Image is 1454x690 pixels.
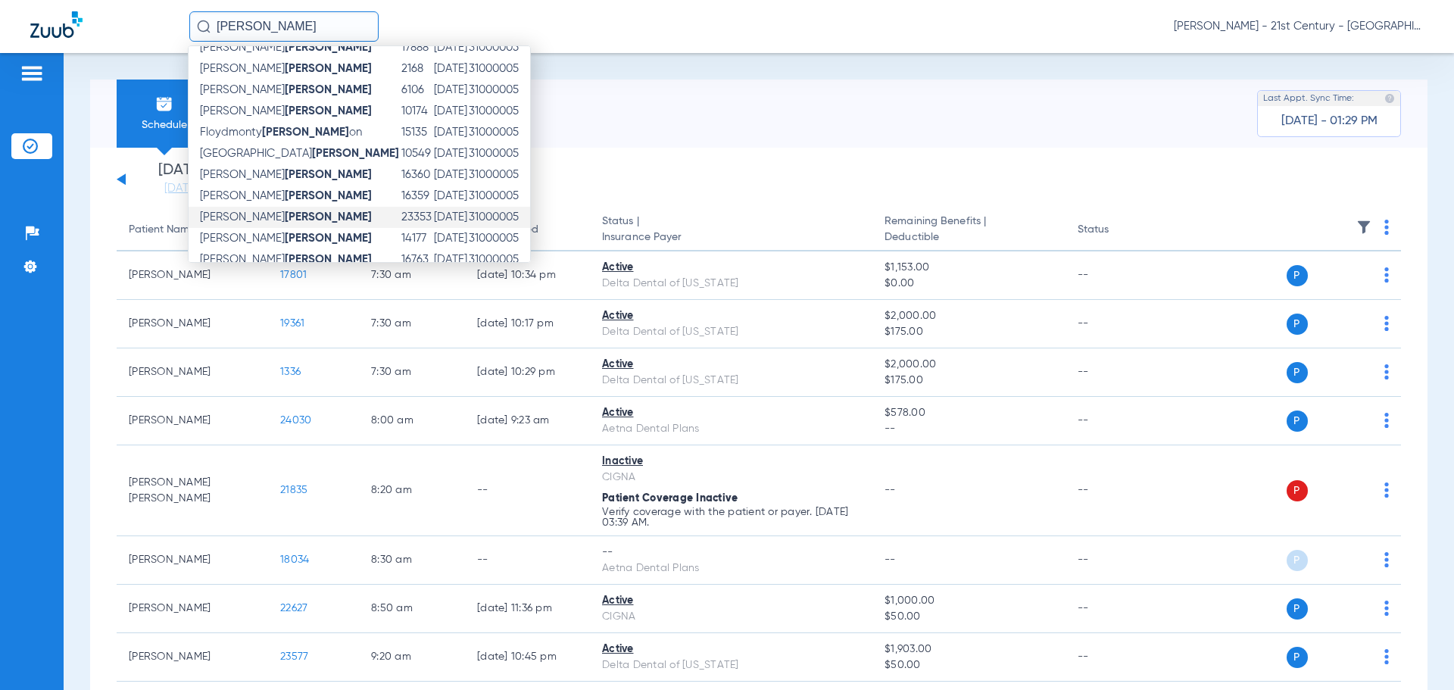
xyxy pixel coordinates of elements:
span: Schedule [128,117,200,133]
td: 9:20 AM [359,633,465,682]
span: [PERSON_NAME] [200,211,372,223]
td: 8:50 AM [359,585,465,633]
p: Verify coverage with the patient or payer. [DATE] 03:39 AM. [602,507,860,528]
td: 14177 [401,228,433,249]
td: [PERSON_NAME] [117,536,268,585]
span: 17801 [280,270,307,280]
td: [PERSON_NAME] [117,633,268,682]
span: 23577 [280,651,308,662]
span: P [1287,550,1308,571]
td: 31000005 [468,80,530,101]
input: Search for patients [189,11,379,42]
img: group-dot-blue.svg [1384,649,1389,664]
div: CIGNA [602,470,860,485]
div: Patient Name [129,222,195,238]
td: 31000005 [468,207,530,228]
div: Active [602,642,860,657]
td: 31000005 [468,228,530,249]
span: $175.00 [885,373,1053,389]
td: 10549 [401,143,433,164]
td: [DATE] [433,101,468,122]
td: 31000005 [468,122,530,143]
img: group-dot-blue.svg [1384,220,1389,235]
td: [PERSON_NAME] [117,348,268,397]
span: Insurance Payer [602,229,860,245]
div: Active [602,260,860,276]
div: Delta Dental of [US_STATE] [602,657,860,673]
strong: [PERSON_NAME] [285,84,372,95]
img: group-dot-blue.svg [1384,552,1389,567]
div: CIGNA [602,609,860,625]
span: $1,903.00 [885,642,1053,657]
td: [PERSON_NAME] [117,300,268,348]
td: -- [1066,633,1168,682]
span: [PERSON_NAME] [200,63,372,74]
strong: [PERSON_NAME] [285,233,372,244]
span: -- [885,554,896,565]
img: Zuub Logo [30,11,83,38]
strong: [PERSON_NAME] [262,126,349,138]
span: [GEOGRAPHIC_DATA] [200,148,399,159]
div: Active [602,593,860,609]
span: -- [885,421,1053,437]
div: Active [602,405,860,421]
td: -- [1066,251,1168,300]
td: 31000005 [468,186,530,207]
td: -- [1066,585,1168,633]
span: [PERSON_NAME] [200,42,372,53]
td: [DATE] [433,122,468,143]
span: [PERSON_NAME] [200,233,372,244]
td: 16763 [401,249,433,270]
span: $2,000.00 [885,308,1053,324]
td: 31000005 [468,249,530,270]
span: P [1287,598,1308,620]
span: -- [885,485,896,495]
span: P [1287,411,1308,432]
td: [DATE] 11:36 PM [465,585,590,633]
div: Delta Dental of [US_STATE] [602,324,860,340]
span: $578.00 [885,405,1053,421]
strong: [PERSON_NAME] [285,105,372,117]
span: [PERSON_NAME] [200,190,372,201]
td: [DATE] [433,80,468,101]
span: P [1287,314,1308,335]
span: 19361 [280,318,304,329]
img: Search Icon [197,20,211,33]
span: $1,153.00 [885,260,1053,276]
span: $50.00 [885,609,1053,625]
td: 31000005 [468,101,530,122]
td: [DATE] 10:29 PM [465,348,590,397]
div: -- [602,545,860,560]
strong: [PERSON_NAME] [285,190,372,201]
img: group-dot-blue.svg [1384,364,1389,379]
strong: [PERSON_NAME] [312,148,399,159]
td: [PERSON_NAME] [117,585,268,633]
span: Last Appt. Sync Time: [1263,91,1354,106]
td: [DATE] 10:45 PM [465,633,590,682]
span: P [1287,647,1308,668]
td: -- [1066,445,1168,536]
td: [DATE] 10:34 PM [465,251,590,300]
td: -- [1066,397,1168,445]
td: 31000005 [468,58,530,80]
td: -- [1066,348,1168,397]
td: 10174 [401,101,433,122]
td: [DATE] [433,186,468,207]
span: 21835 [280,485,307,495]
strong: [PERSON_NAME] [285,254,372,265]
td: 15135 [401,122,433,143]
img: group-dot-blue.svg [1384,482,1389,498]
img: group-dot-blue.svg [1384,316,1389,331]
td: [DATE] [433,249,468,270]
a: [DATE] [136,181,226,196]
td: 7:30 AM [359,348,465,397]
td: [DATE] [433,58,468,80]
span: Floydmonty on [200,126,362,138]
div: Patient Name [129,222,256,238]
span: Patient Coverage Inactive [602,493,738,504]
td: -- [1066,300,1168,348]
div: Active [602,357,860,373]
span: [DATE] - 01:29 PM [1281,114,1378,129]
div: Active [602,308,860,324]
td: 8:30 AM [359,536,465,585]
